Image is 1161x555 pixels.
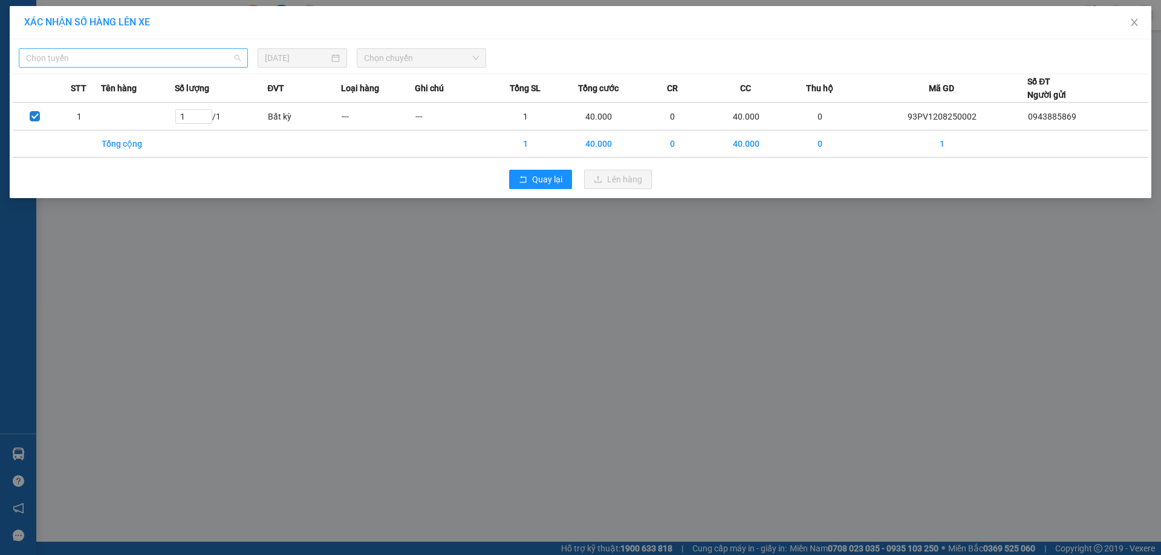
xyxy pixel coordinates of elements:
[584,170,652,189] button: uploadLên hàng
[24,16,150,28] span: XÁC NHẬN SỐ HÀNG LÊN XE
[636,130,709,158] td: 0
[1028,112,1076,121] span: 0943885869
[510,82,541,95] span: Tổng SL
[1027,75,1066,101] div: Số ĐT Người gửi
[636,103,709,130] td: 0
[709,103,783,130] td: 40.000
[364,49,479,67] span: Chọn chuyến
[26,49,241,67] span: Chọn tuyến
[415,82,444,95] span: Ghi chú
[489,103,562,130] td: 1
[1117,6,1151,40] button: Close
[509,170,572,189] button: rollbackQuay lại
[519,175,527,185] span: rollback
[857,103,1028,130] td: 93PV1208250002
[1130,18,1139,27] span: close
[783,130,857,158] td: 0
[740,82,751,95] span: CC
[806,82,833,95] span: Thu hộ
[562,103,636,130] td: 40.000
[415,103,489,130] td: ---
[267,82,284,95] span: ĐVT
[341,103,415,130] td: ---
[857,130,1028,158] td: 1
[667,82,678,95] span: CR
[562,130,636,158] td: 40.000
[783,103,857,130] td: 0
[929,82,954,95] span: Mã GD
[709,130,783,158] td: 40.000
[265,51,329,65] input: 12/08/2025
[341,82,379,95] span: Loại hàng
[267,103,341,130] td: Bất kỳ
[532,173,562,186] span: Quay lại
[578,82,619,95] span: Tổng cước
[489,130,562,158] td: 1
